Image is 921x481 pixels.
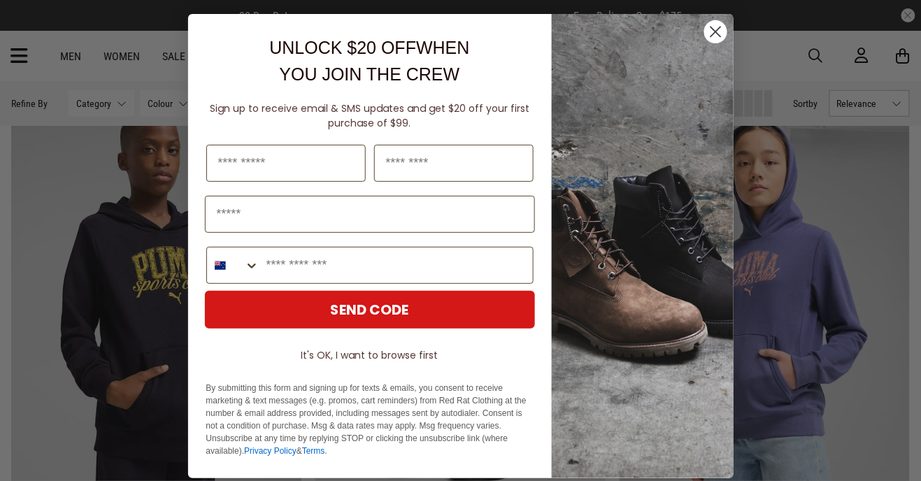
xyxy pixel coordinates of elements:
input: First Name [206,145,366,182]
p: By submitting this form and signing up for texts & emails, you consent to receive marketing & tex... [206,382,534,457]
span: WHEN [416,38,469,57]
span: UNLOCK $20 OFF [269,38,416,57]
img: f7662613-148e-4c88-9575-6c6b5b55a647.jpeg [552,14,734,478]
img: New Zealand [215,260,226,271]
span: Sign up to receive email & SMS updates and get $20 off your first purchase of $99. [210,101,529,130]
button: Close dialog [704,20,728,44]
button: It's OK, I want to browse first [205,343,535,368]
a: Terms [302,446,325,456]
span: YOU JOIN THE CREW [280,64,460,84]
button: SEND CODE [205,291,535,329]
a: Privacy Policy [244,446,297,456]
button: Search Countries [207,247,259,283]
input: Email [205,196,535,233]
button: Open LiveChat chat widget [11,6,53,48]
